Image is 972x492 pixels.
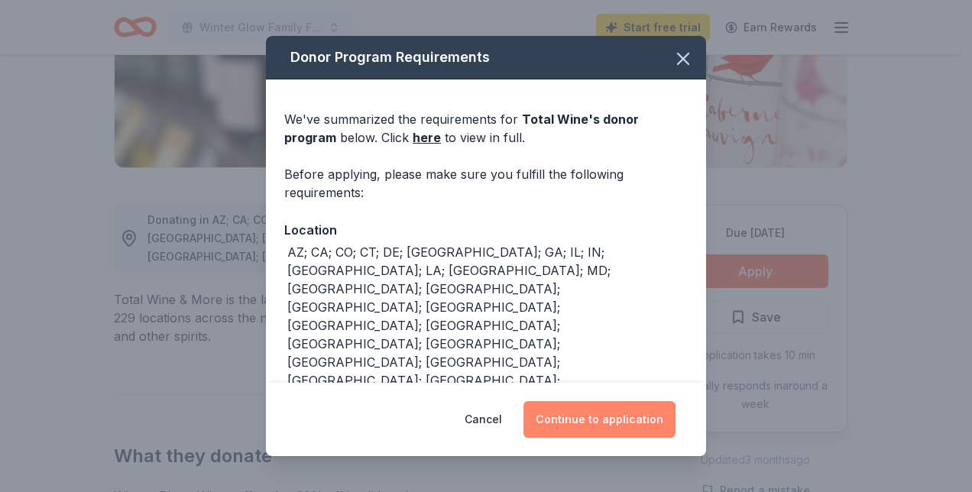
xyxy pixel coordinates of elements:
[287,243,688,408] div: AZ; CA; CO; CT; DE; [GEOGRAPHIC_DATA]; GA; IL; IN; [GEOGRAPHIC_DATA]; LA; [GEOGRAPHIC_DATA]; MD; ...
[523,401,676,438] button: Continue to application
[465,401,502,438] button: Cancel
[284,165,688,202] div: Before applying, please make sure you fulfill the following requirements:
[284,220,688,240] div: Location
[413,128,441,147] a: here
[266,36,706,79] div: Donor Program Requirements
[284,110,688,147] div: We've summarized the requirements for below. Click to view in full.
